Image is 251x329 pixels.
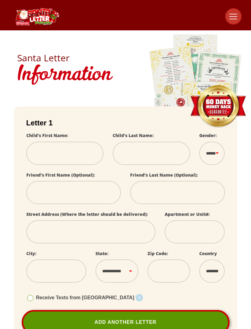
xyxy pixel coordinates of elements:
label: Country [199,251,217,256]
h1: Information [17,63,234,88]
h2: Letter 1 [26,119,225,127]
span: Receive Texts from [GEOGRAPHIC_DATA] [36,295,134,300]
img: Santa Letter Logo [14,8,60,25]
label: Child's First Name: [26,132,68,138]
label: Zip Code: [148,251,168,256]
label: Child's Last Name: [113,132,154,138]
label: Friend's First Name (Optional): [26,172,95,178]
label: Apartment or Unit#: [165,211,210,217]
label: Friend's Last Name (Optional): [130,172,198,178]
label: Street Address (Where the letter should be delivered): [26,211,148,217]
h2: Santa Letter [17,53,234,63]
label: State: [96,251,108,256]
img: Money Back Guarantee [190,85,246,128]
label: Gender: [199,132,217,138]
label: City: [26,251,36,256]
